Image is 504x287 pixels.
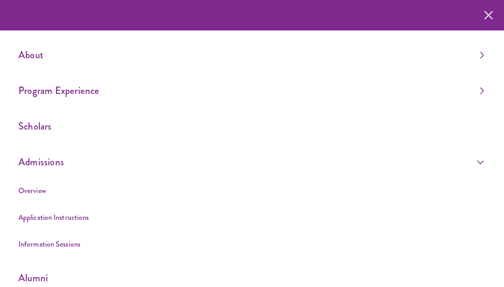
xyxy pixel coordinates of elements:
a: Application Instructions [18,212,89,222]
a: Admissions [18,153,484,171]
a: Alumni [18,269,484,286]
a: About [18,46,484,63]
a: Overview [18,185,46,196]
a: Scholars [18,118,484,135]
a: Program Experience [18,82,484,99]
a: Information Sessions [18,239,80,249]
